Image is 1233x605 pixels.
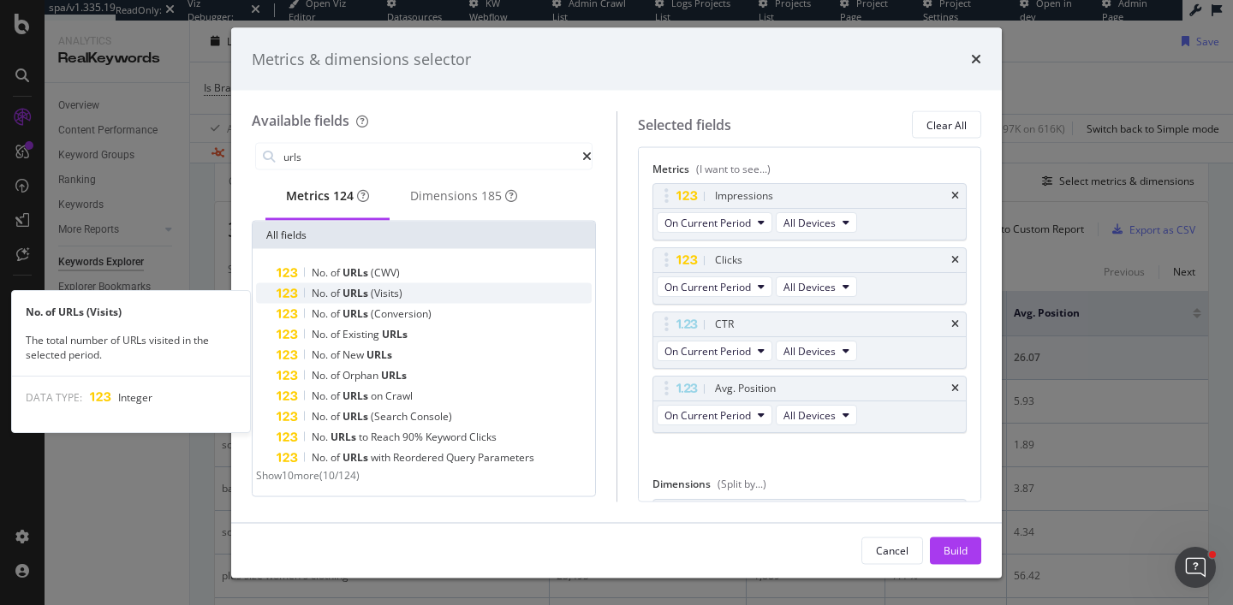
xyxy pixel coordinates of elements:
span: of [331,389,342,403]
div: (Split by...) [718,477,766,491]
span: URLs [381,368,407,383]
span: on [371,389,385,403]
div: Metrics [286,187,369,205]
span: No. [312,327,331,341]
button: Cancel [861,537,923,564]
span: (Visits) [371,286,402,300]
span: Query [446,450,478,465]
span: of [331,409,342,424]
span: to [359,430,371,444]
span: of [331,265,342,280]
span: Orphan [342,368,381,383]
span: No. [312,347,331,362]
span: On Current Period [664,343,751,358]
div: Build [944,543,968,557]
div: (I want to see...) [696,162,771,176]
div: Clear All [926,117,967,132]
div: Metrics & dimensions selector [252,48,471,70]
span: URLs [342,306,371,321]
span: with [371,450,393,465]
button: All Devices [776,405,857,425]
span: No. [312,368,331,383]
span: Clicks [469,430,497,444]
div: Avg. Position [715,380,776,397]
span: Parameters [478,450,534,465]
button: On Current Period [657,341,772,361]
input: Search by field name [282,144,582,169]
button: On Current Period [657,212,772,233]
div: times [951,191,959,201]
div: All fields [253,222,595,249]
span: URLs [342,450,371,465]
span: URLs [331,430,359,444]
span: of [331,327,342,341]
button: On Current Period [657,405,772,425]
span: No. [312,450,331,465]
div: Selected fields [638,115,731,134]
span: 90% [402,430,426,444]
span: 124 [333,187,354,204]
span: On Current Period [664,215,751,229]
div: times [951,255,959,265]
span: No. [312,409,331,424]
span: On Current Period [664,279,751,294]
div: times [951,319,959,329]
span: (Search [371,409,410,424]
span: All Devices [783,343,836,358]
span: No. [312,306,331,321]
button: All Devices [776,212,857,233]
span: 185 [481,187,502,204]
span: New [342,347,366,362]
div: ClickstimesOn Current PeriodAll Devices [652,247,968,305]
div: Dimensions [410,187,517,205]
span: of [331,347,342,362]
span: No. [312,430,331,444]
button: All Devices [776,276,857,297]
div: Dimensions [652,477,968,498]
button: Build [930,537,981,564]
button: On Current Period [657,276,772,297]
span: Reordered [393,450,446,465]
div: times [971,48,981,70]
div: brand label [333,187,354,205]
span: URLs [342,265,371,280]
span: No. [312,389,331,403]
div: ImpressionstimesOn Current PeriodAll Devices [652,183,968,240]
span: No. [312,265,331,280]
span: of [331,368,342,383]
span: Keyword [426,430,469,444]
div: Avg. PositiontimesOn Current PeriodAll Devices [652,376,968,433]
span: of [331,286,342,300]
div: Available fields [252,111,349,130]
span: All Devices [783,215,836,229]
span: URLs [382,327,408,341]
span: All Devices [783,407,836,422]
span: URLs [342,409,371,424]
span: All Devices [783,279,836,294]
div: modal [231,27,1002,578]
div: Metrics [652,162,968,183]
div: No. of URLs (Visits) [12,305,250,319]
div: times [951,383,959,394]
div: Clicks [715,252,742,269]
span: No. [312,286,331,300]
iframe: Intercom live chat [1175,547,1216,588]
div: Keywordtimes [652,498,968,524]
div: Impressions [715,187,773,205]
span: of [331,450,342,465]
div: CTRtimesOn Current PeriodAll Devices [652,311,968,369]
span: (Conversion) [371,306,432,321]
span: of [331,306,342,321]
span: Console) [410,409,452,424]
span: Crawl [385,389,413,403]
span: URLs [366,347,392,362]
div: Cancel [876,543,908,557]
div: CTR [715,316,734,333]
span: Reach [371,430,402,444]
button: Clear All [912,111,981,139]
span: ( 10 / 124 ) [319,468,360,483]
span: On Current Period [664,407,751,422]
span: Show 10 more [256,468,319,483]
span: URLs [342,286,371,300]
span: URLs [342,389,371,403]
